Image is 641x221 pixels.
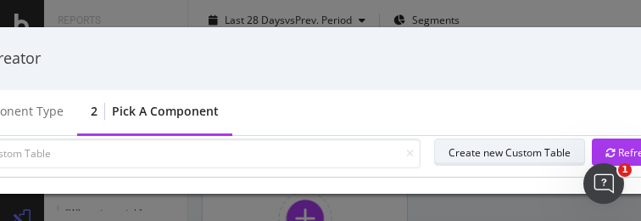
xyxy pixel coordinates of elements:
a: Create new Custom Table [427,139,585,168]
div: 2 [91,103,98,120]
div: Create new Custom Table [449,145,571,160]
iframe: Intercom live chat [583,163,624,204]
button: Create new Custom Table [434,139,585,166]
span: 1 [618,163,632,177]
div: Pick a Component [112,103,219,120]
